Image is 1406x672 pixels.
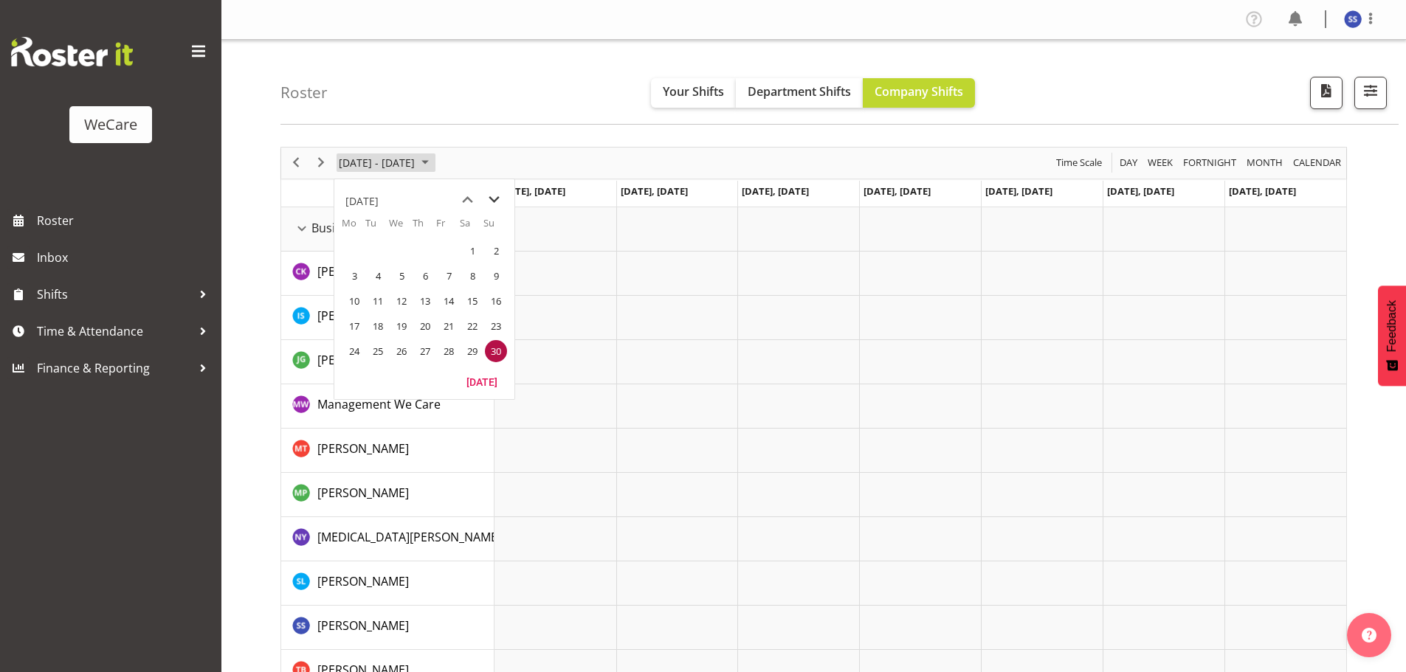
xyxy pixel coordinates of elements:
th: Th [413,216,436,238]
button: Timeline Month [1244,153,1286,172]
span: Sunday, June 9, 2024 [485,265,507,287]
span: Inbox [37,246,214,269]
button: Feedback - Show survey [1378,285,1406,386]
th: Tu [365,216,389,238]
span: [DATE], [DATE] [1107,184,1174,198]
span: Time Scale [1055,153,1103,172]
span: Sunday, June 2, 2024 [485,240,507,262]
span: Your Shifts [663,83,724,100]
span: Wednesday, June 5, 2024 [390,265,413,287]
td: Isabel Simcox resource [281,296,494,340]
span: Tuesday, June 18, 2024 [367,315,389,337]
span: Saturday, June 8, 2024 [461,265,483,287]
a: [PERSON_NAME] [317,440,409,457]
td: Chloe Kim resource [281,252,494,296]
button: Month [1291,153,1344,172]
span: Day [1118,153,1139,172]
span: [DATE], [DATE] [621,184,688,198]
span: [DATE], [DATE] [498,184,565,198]
span: Department Shifts [748,83,851,100]
span: Management We Care [317,396,441,412]
th: Fr [436,216,460,238]
span: [PERSON_NAME] [317,617,409,634]
span: Business Support Office [311,219,445,237]
button: June 2024 [337,153,435,172]
td: Sunday, June 30, 2024 [483,339,507,364]
span: [DATE], [DATE] [742,184,809,198]
th: Su [483,216,507,238]
a: [PERSON_NAME] [317,263,409,280]
a: [PERSON_NAME] [317,351,409,369]
button: Filter Shifts [1354,77,1387,109]
span: Monday, June 17, 2024 [343,315,365,337]
span: Saturday, June 1, 2024 [461,240,483,262]
td: Nikita Yates resource [281,517,494,561]
span: Week [1146,153,1174,172]
span: Time & Attendance [37,320,192,342]
div: previous period [283,148,309,179]
span: Sunday, June 30, 2024 [485,340,507,362]
a: [PERSON_NAME] [317,307,409,325]
span: Saturday, June 15, 2024 [461,290,483,312]
span: Tuesday, June 11, 2024 [367,290,389,312]
th: Mo [342,216,365,238]
span: Sunday, June 16, 2024 [485,290,507,312]
img: help-xxl-2.png [1362,628,1376,642]
span: Monday, June 24, 2024 [343,340,365,362]
span: calendar [1292,153,1343,172]
button: previous month [454,187,480,213]
span: Shifts [37,283,192,305]
span: Feedback [1385,300,1399,352]
a: [PERSON_NAME] [317,617,409,634]
span: [PERSON_NAME] [317,308,409,324]
td: Business Support Office resource [281,207,494,252]
button: next month [480,187,507,213]
button: Department Shifts [736,78,863,108]
td: Management We Care resource [281,384,494,429]
span: Thursday, June 27, 2024 [414,340,436,362]
span: [MEDICAL_DATA][PERSON_NAME] [317,529,501,545]
button: Time Scale [1054,153,1105,172]
span: Fortnight [1182,153,1238,172]
a: [PERSON_NAME] [317,572,409,590]
td: Savita Savita resource [281,606,494,650]
span: Monday, June 10, 2024 [343,290,365,312]
span: Roster [37,209,214,232]
button: Company Shifts [863,78,975,108]
button: Your Shifts [651,78,736,108]
button: Next [311,153,331,172]
div: June 24 - 30, 2024 [334,148,438,179]
span: Sunday, June 23, 2024 [485,315,507,337]
span: Wednesday, June 19, 2024 [390,315,413,337]
span: Month [1245,153,1284,172]
span: Friday, June 7, 2024 [438,265,460,287]
button: Previous [286,153,306,172]
span: Tuesday, June 25, 2024 [367,340,389,362]
span: Friday, June 14, 2024 [438,290,460,312]
span: [PERSON_NAME] [317,440,409,457]
span: [PERSON_NAME] [317,352,409,368]
span: Monday, June 3, 2024 [343,265,365,287]
span: Tuesday, June 4, 2024 [367,265,389,287]
td: Millie Pumphrey resource [281,473,494,517]
span: Wednesday, June 26, 2024 [390,340,413,362]
a: [PERSON_NAME] [317,484,409,502]
button: Fortnight [1181,153,1239,172]
button: Timeline Day [1117,153,1140,172]
button: Timeline Week [1145,153,1176,172]
th: Sa [460,216,483,238]
td: Michelle Thomas resource [281,429,494,473]
a: [MEDICAL_DATA][PERSON_NAME] [317,528,501,546]
span: [DATE], [DATE] [864,184,931,198]
span: Friday, June 28, 2024 [438,340,460,362]
td: Sarah Lamont resource [281,561,494,606]
span: Saturday, June 22, 2024 [461,315,483,337]
span: Thursday, June 6, 2024 [414,265,436,287]
div: WeCare [84,114,137,136]
span: Company Shifts [875,83,963,100]
span: Friday, June 21, 2024 [438,315,460,337]
span: Finance & Reporting [37,357,192,379]
button: Download a PDF of the roster according to the set date range. [1310,77,1343,109]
